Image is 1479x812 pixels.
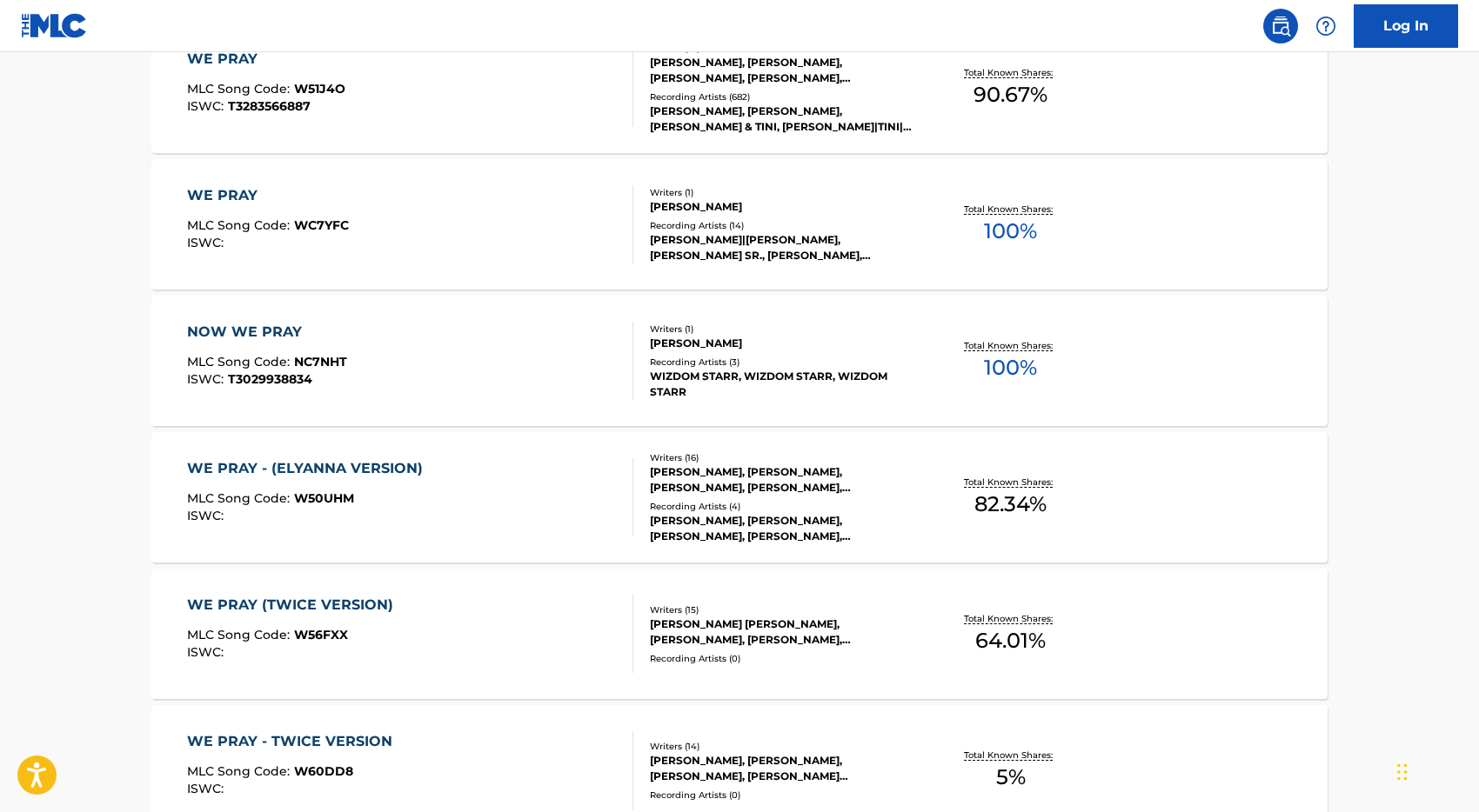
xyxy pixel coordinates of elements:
a: NOW WE PRAYMLC Song Code:NC7NHTISWC:T3029938834Writers (1)[PERSON_NAME]Recording Artists (3)WIZDO... [151,296,1328,426]
span: ISWC : [187,371,228,387]
a: WE PRAYMLC Song Code:W51J4OISWC:T3283566887Writers (14)[PERSON_NAME], [PERSON_NAME], [PERSON_NAME... [151,23,1328,153]
div: Writers ( 1 ) [650,323,913,336]
span: W50UHM [294,490,354,506]
span: W60DD8 [294,763,353,779]
div: Drag [1397,746,1408,798]
p: Total Known Shares: [964,66,1057,79]
span: MLC Song Code : [187,81,294,97]
span: WC7YFC [294,217,349,233]
span: 90.67 % [974,79,1047,110]
div: Help [1308,9,1343,43]
span: ISWC : [187,508,228,523]
div: NOW WE PRAY [187,322,347,343]
div: [PERSON_NAME] [650,336,913,351]
div: [PERSON_NAME], [PERSON_NAME], [PERSON_NAME], [PERSON_NAME], [PERSON_NAME], [PERSON_NAME] [PERSON_... [650,55,913,86]
span: 82.34 % [974,489,1047,520]
div: WE PRAY [187,185,349,206]
img: MLC Logo [21,13,88,38]
span: W51J4O [294,81,345,97]
span: T3029938834 [228,371,312,387]
span: 100 % [984,352,1037,383]
div: Recording Artists ( 3 ) [650,356,913,369]
a: Log In [1354,4,1458,48]
div: [PERSON_NAME] [650,199,913,215]
span: 100 % [984,216,1037,247]
span: ISWC : [187,235,228,250]
div: WIZDOM STARR, WIZDOM STARR, WIZDOM STARR [650,369,913,400]
span: ISWC : [187,98,228,114]
span: 5 % [996,762,1026,793]
div: [PERSON_NAME], [PERSON_NAME], [PERSON_NAME], [PERSON_NAME], [PERSON_NAME]|TINI|[PERSON_NAME]|[PER... [650,513,913,544]
p: Total Known Shares: [964,749,1057,762]
div: Recording Artists ( 4 ) [650,500,913,513]
a: WE PRAYMLC Song Code:WC7YFCISWC:Writers (1)[PERSON_NAME]Recording Artists (14)[PERSON_NAME]|[PERS... [151,159,1328,290]
div: [PERSON_NAME], [PERSON_NAME], [PERSON_NAME] & TINI, [PERSON_NAME]|TINI|[PERSON_NAME]|ELYANNA|LITT... [650,103,913,135]
a: WE PRAY - (ELYANNA VERSION)MLC Song Code:W50UHMISWC:Writers (16)[PERSON_NAME], [PERSON_NAME], [PE... [151,432,1328,562]
p: Total Known Shares: [964,339,1057,352]
div: WE PRAY - TWICE VERSION [187,731,401,752]
div: Recording Artists ( 14 ) [650,219,913,232]
span: MLC Song Code : [187,627,294,642]
div: Recording Artists ( 0 ) [650,789,913,802]
div: WE PRAY [187,49,345,70]
div: WE PRAY (TWICE VERSION) [187,595,402,616]
img: help [1315,16,1336,37]
p: Total Known Shares: [964,476,1057,489]
div: Recording Artists ( 0 ) [650,652,913,665]
span: MLC Song Code : [187,490,294,506]
div: Writers ( 1 ) [650,186,913,199]
div: [PERSON_NAME], [PERSON_NAME], [PERSON_NAME], [PERSON_NAME], [PERSON_NAME], [PERSON_NAME], [PERSON... [650,464,913,496]
div: Recording Artists ( 682 ) [650,90,913,103]
div: Writers ( 14 ) [650,740,913,753]
span: 64.01 % [975,625,1046,656]
div: [PERSON_NAME]|[PERSON_NAME], [PERSON_NAME] SR., [PERSON_NAME],[PERSON_NAME], [PERSON_NAME], [PERS... [650,232,913,263]
div: [PERSON_NAME], [PERSON_NAME], [PERSON_NAME], [PERSON_NAME] [PERSON_NAME], [PERSON_NAME], [PERSON_... [650,753,913,784]
span: T3283566887 [228,98,311,114]
div: [PERSON_NAME] [PERSON_NAME], [PERSON_NAME], [PERSON_NAME], [PERSON_NAME], [PERSON_NAME], [PERSON_... [650,616,913,648]
div: Writers ( 15 ) [650,603,913,616]
span: MLC Song Code : [187,217,294,233]
span: W56FXX [294,627,348,642]
img: search [1270,16,1291,37]
span: NC7NHT [294,354,347,369]
p: Total Known Shares: [964,612,1057,625]
span: MLC Song Code : [187,763,294,779]
span: MLC Song Code : [187,354,294,369]
span: ISWC : [187,644,228,660]
a: WE PRAY (TWICE VERSION)MLC Song Code:W56FXXISWC:Writers (15)[PERSON_NAME] [PERSON_NAME], [PERSON_... [151,569,1328,699]
div: Writers ( 16 ) [650,451,913,464]
iframe: Chat Widget [1392,729,1479,812]
a: Public Search [1263,9,1298,43]
div: WE PRAY - (ELYANNA VERSION) [187,458,432,479]
span: ISWC : [187,781,228,796]
p: Total Known Shares: [964,203,1057,216]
